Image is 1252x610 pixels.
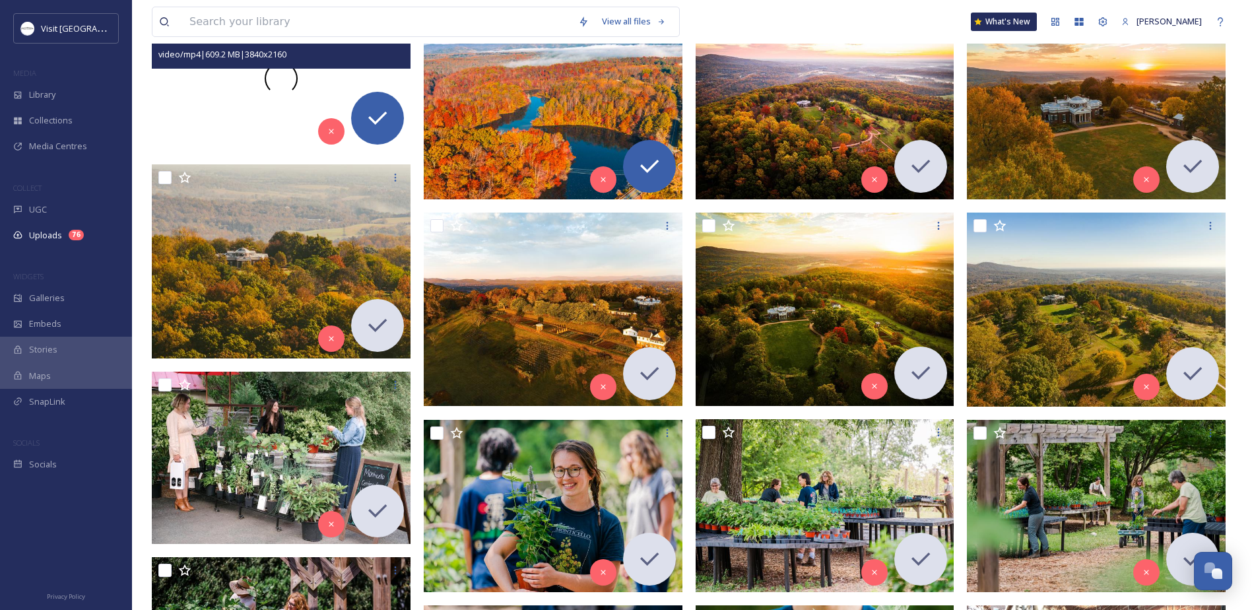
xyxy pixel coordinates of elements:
span: [PERSON_NAME] [1137,15,1202,27]
a: [PERSON_NAME] [1115,9,1208,34]
span: Stories [29,343,57,356]
span: Embeds [29,318,61,330]
img: ext_1756836368.722256_nadirah@monticello.org-Fall Ad Main Image.jpg [696,213,954,406]
img: ext_1756836368.731014_nadirah@monticello.org-D-2022-10-24-IGA-002.jpg [152,164,411,358]
span: WIDGETS [13,271,44,281]
img: ext_1756822470.882067_nmuhammad@monticello.org-D-2025-08-19-IGA-52.jpg [152,372,411,545]
input: Search your library [183,7,572,36]
img: ext_1756836368.704496_nadirah@monticello.org-Fall (2).jpg [424,213,682,406]
span: Collections [29,114,73,127]
span: COLLECT [13,183,42,193]
span: Library [29,88,55,101]
a: Privacy Policy [47,588,85,603]
img: Circle%20Logo.png [21,22,34,35]
span: Privacy Policy [47,592,85,601]
span: Galleries [29,292,65,304]
span: video/mp4 | 609.2 MB | 3840 x 2160 [158,48,286,60]
span: SnapLink [29,395,65,408]
span: Media Centres [29,140,87,152]
img: ext_1756836370.072493_nadirah@monticello.org-Fall.jpg [696,5,954,199]
img: ext_1756822470.10291_nmuhammad@monticello.org-D-2021-08-12-IGA-035.jpg [424,419,682,592]
img: ext_1757377249.844302_Abovevirginia@gmail.com-IMG_7273.jpeg [424,5,682,199]
span: SOCIALS [13,438,40,448]
span: Maps [29,370,51,382]
span: UGC [29,203,47,216]
span: MEDIA [13,68,36,78]
img: ext_1756822468.696003_nmuhammad@monticello.org-D-2021-08-12-IGA-005.jpg [696,419,954,592]
button: Open Chat [1194,552,1232,590]
span: Visit [GEOGRAPHIC_DATA] [41,22,143,34]
a: View all files [595,9,673,34]
a: What's New [971,13,1037,31]
div: 76 [69,230,84,240]
span: Uploads [29,229,62,242]
img: ext_1756822468.527968_nmuhammad@monticello.org-D-2021-08-12-IGA-023.jpg [967,420,1226,593]
span: Socials [29,458,57,471]
img: ext_1756836368.723227_nadirah@monticello.org-Monticello Fall.jpg [967,213,1226,407]
img: Monticello [Credit: Nadirah Muhammad] [967,5,1226,199]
